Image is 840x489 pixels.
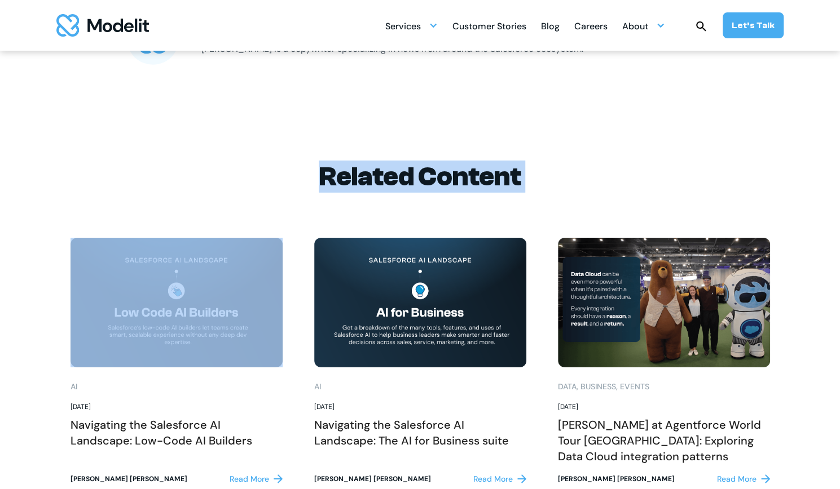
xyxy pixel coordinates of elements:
[71,417,283,448] h2: Navigating the Salesforce AI Landscape: Low-Code AI Builders
[314,381,321,393] div: AI
[622,15,665,37] div: About
[558,381,577,393] div: Data
[620,381,649,393] div: Events
[723,12,784,38] a: Let’s Talk
[577,381,578,393] div: ,
[541,16,560,38] div: Blog
[732,19,775,32] div: Let’s Talk
[71,381,77,393] div: AI
[558,417,770,464] h2: [PERSON_NAME] at Agentforce World Tour [GEOGRAPHIC_DATA]: Exploring Data Cloud integration patterns
[385,16,421,38] div: Services
[71,402,283,412] div: [DATE]
[717,473,770,485] a: Read More
[558,474,675,484] div: [PERSON_NAME] [PERSON_NAME]
[314,402,526,412] div: [DATE]
[230,473,283,485] a: Read More
[56,14,149,37] img: modelit logo
[616,381,618,393] div: ,
[385,15,438,37] div: Services
[314,417,526,448] h2: Navigating the Salesforce AI Landscape: The AI for Business suite
[574,15,608,37] a: Careers
[761,474,770,483] img: right arrow
[574,16,608,38] div: Careers
[558,402,770,412] div: [DATE]
[452,16,526,38] div: Customer Stories
[71,474,187,484] div: [PERSON_NAME] [PERSON_NAME]
[541,15,560,37] a: Blog
[71,161,770,193] h2: Related Content
[230,473,269,485] div: Read More
[717,473,757,485] div: Read More
[473,473,526,485] a: Read More
[452,15,526,37] a: Customer Stories
[517,474,526,483] img: right arrow
[580,381,616,393] div: Business
[622,16,648,38] div: About
[314,474,431,484] div: [PERSON_NAME] [PERSON_NAME]
[274,474,283,483] img: right arrow
[56,14,149,37] a: home
[473,473,513,485] div: Read More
